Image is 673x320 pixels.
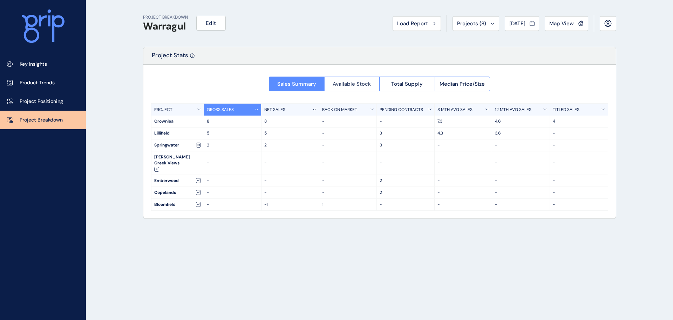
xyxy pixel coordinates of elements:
[154,107,172,113] p: PROJECT
[495,118,547,124] p: 4.6
[333,80,371,87] span: Available Stock
[151,187,204,198] div: Copelands
[264,190,316,196] p: -
[495,202,547,208] p: -
[437,107,473,113] p: 3 MTH AVG SALES
[151,151,204,175] div: [PERSON_NAME] Creek Views
[495,107,531,113] p: 12 MTH AVG SALES
[505,16,539,31] button: [DATE]
[437,202,489,208] p: -
[277,80,316,87] span: Sales Summary
[322,190,374,196] p: -
[380,130,431,136] p: 3
[453,16,499,31] button: Projects (8)
[207,160,259,166] p: -
[264,160,316,166] p: -
[397,20,428,27] span: Load Report
[495,190,547,196] p: -
[379,77,435,91] button: Total Supply
[509,20,525,27] span: [DATE]
[437,142,489,148] p: -
[553,190,605,196] p: -
[553,118,605,124] p: 4
[322,202,374,208] p: 1
[20,98,63,105] p: Project Positioning
[207,178,259,184] p: -
[380,142,431,148] p: 3
[437,178,489,184] p: -
[143,20,188,32] h1: Warragul
[207,190,259,196] p: -
[264,118,316,124] p: 8
[207,130,259,136] p: 5
[553,178,605,184] p: -
[152,51,188,64] p: Project Stats
[151,139,204,151] div: Springwater
[264,107,285,113] p: NET SALES
[437,130,489,136] p: 4.3
[324,77,380,91] button: Available Stock
[264,142,316,148] p: 2
[495,142,547,148] p: -
[553,202,605,208] p: -
[553,142,605,148] p: -
[206,20,216,27] span: Edit
[322,178,374,184] p: -
[495,130,547,136] p: 3.6
[322,107,357,113] p: BACK ON MARKET
[435,77,490,91] button: Median Price/Size
[322,118,374,124] p: -
[264,178,316,184] p: -
[322,160,374,166] p: -
[380,202,431,208] p: -
[380,190,431,196] p: 2
[437,190,489,196] p: -
[196,16,226,31] button: Edit
[545,16,588,31] button: Map View
[20,79,55,86] p: Product Trends
[151,199,204,210] div: Bloomfield
[457,20,486,27] span: Projects ( 8 )
[20,61,47,68] p: Key Insights
[553,160,605,166] p: -
[393,16,441,31] button: Load Report
[207,142,259,148] p: 2
[440,80,485,87] span: Median Price/Size
[322,130,374,136] p: -
[151,116,204,127] div: Crownlea
[380,160,431,166] p: -
[495,160,547,166] p: -
[391,80,423,87] span: Total Supply
[207,202,259,208] p: -
[322,142,374,148] p: -
[549,20,574,27] span: Map View
[380,118,431,124] p: -
[207,107,234,113] p: GROSS SALES
[143,14,188,20] p: PROJECT BREAKDOWN
[553,107,579,113] p: TITLED SALES
[380,107,423,113] p: PENDING CONTRACTS
[264,130,316,136] p: 5
[380,178,431,184] p: 2
[437,160,489,166] p: -
[264,202,316,208] p: -1
[151,128,204,139] div: Lillifield
[495,178,547,184] p: -
[269,77,324,91] button: Sales Summary
[207,118,259,124] p: 8
[20,117,63,124] p: Project Breakdown
[437,118,489,124] p: 7.3
[151,175,204,187] div: Emberwood
[553,130,605,136] p: -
